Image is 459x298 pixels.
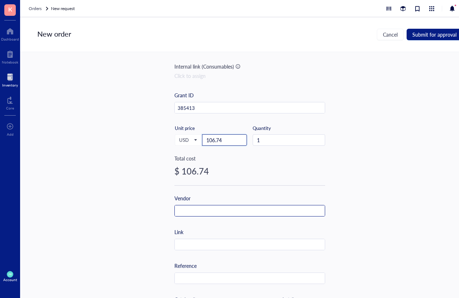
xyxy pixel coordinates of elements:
[174,194,191,202] div: Vendor
[3,278,17,282] div: Account
[2,48,18,64] a: Notebook
[412,32,456,37] span: Submit for approval
[174,72,325,80] div: Click to assign
[2,60,18,64] div: Notebook
[174,262,197,270] div: Reference
[174,62,234,70] div: Internal link (Consumables)
[51,5,76,12] a: New request
[383,32,398,37] span: Cancel
[253,125,325,131] div: Quantity
[174,228,183,236] div: Link
[29,5,42,11] span: Orders
[2,71,18,87] a: Inventory
[175,125,220,131] div: Unit price
[179,137,197,143] span: USD
[7,132,14,136] div: Add
[6,94,14,110] a: Core
[29,5,50,12] a: Orders
[8,273,11,276] span: JW
[174,91,194,99] div: Grant ID
[1,37,19,41] div: Dashboard
[174,154,325,162] div: Total cost
[377,29,404,40] button: Cancel
[6,106,14,110] div: Core
[37,29,71,40] div: New order
[2,83,18,87] div: Inventory
[1,25,19,41] a: Dashboard
[8,5,12,14] span: K
[174,165,325,177] div: $ 106.74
